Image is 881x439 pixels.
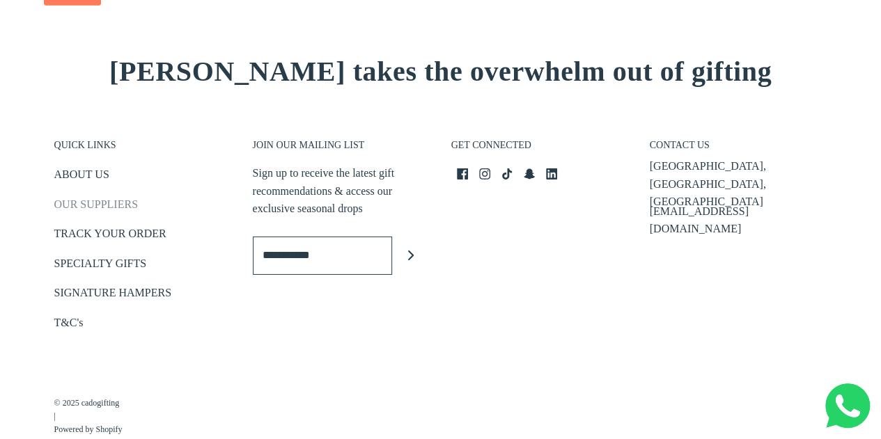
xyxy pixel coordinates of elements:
[54,139,232,159] h3: QUICK LINKS
[397,1,442,13] span: Last name
[54,225,166,248] a: TRACK YOUR ORDER
[109,56,772,87] span: [PERSON_NAME] takes the overwhelm out of gifting
[451,139,629,159] h3: GET CONNECTED
[650,157,827,211] p: [GEOGRAPHIC_DATA], [GEOGRAPHIC_DATA], [GEOGRAPHIC_DATA]
[253,139,430,159] h3: JOIN OUR MAILING LIST
[253,237,392,275] input: Enter email
[54,423,123,436] a: Powered by Shopify
[54,255,147,278] a: SPECIALTY GIFTS
[825,383,870,428] img: Whatsapp
[54,397,123,410] a: © 2025 cadogifting
[253,164,430,218] p: Sign up to receive the latest gift recommendations & access our exclusive seasonal drops
[397,58,466,70] span: Company name
[54,166,109,189] a: ABOUT US
[650,139,827,159] h3: CONTACT US
[397,115,463,127] span: Number of gifts
[54,284,171,307] a: SIGNATURE HAMPERS
[392,237,430,275] button: Join
[650,202,827,238] p: [EMAIL_ADDRESS][DOMAIN_NAME]
[54,314,84,337] a: T&C's
[54,383,123,437] p: |
[54,195,138,218] a: OUR SUPPLIERS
